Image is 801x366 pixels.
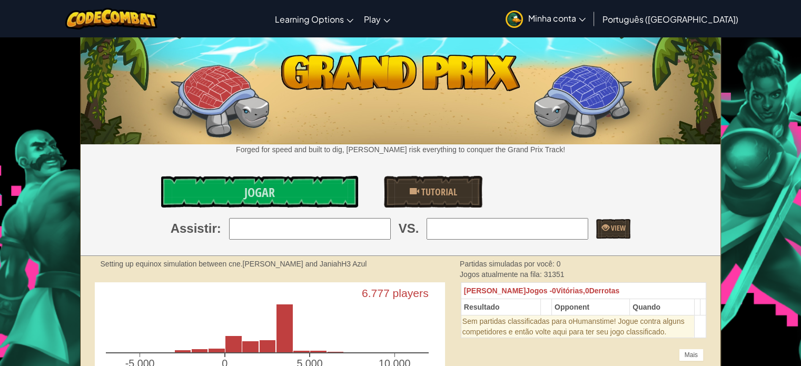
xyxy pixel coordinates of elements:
span: Play [364,14,381,25]
span: Learning Options [275,14,344,25]
span: Jogar [244,184,275,201]
img: avatar [506,11,523,28]
a: Minha conta [500,2,591,35]
span: VS. [399,220,419,238]
span: : [217,220,221,238]
a: Tutorial [384,176,482,207]
span: Português ([GEOGRAPHIC_DATA]) [602,14,738,25]
span: 31351 [544,270,565,279]
span: View [609,223,625,233]
td: Humans [461,315,694,338]
span: Tutorial [419,185,457,199]
text: 6.777 players [363,287,430,300]
img: CodeCombat logo [65,8,157,29]
span: Assistir [171,220,217,238]
span: Minha conta [528,13,586,24]
th: 0 0 [461,282,706,299]
span: time! Jogue contra alguns competidores e então volte aqui para ter seu jogo classificado. [462,317,685,336]
span: Derrotas [589,286,620,295]
a: Learning Options [270,5,359,33]
a: Português ([GEOGRAPHIC_DATA]) [597,5,744,33]
span: 0 [557,260,561,268]
span: Vitórias, [556,286,585,295]
strong: Setting up equinox simulation between cne.[PERSON_NAME] and JaniahH3 Azul [100,260,367,268]
span: [PERSON_NAME] [464,286,526,295]
a: Play [359,5,395,33]
img: Grand Prix [81,33,720,144]
div: Mais [679,349,704,361]
th: Opponent [551,299,629,315]
span: Partidas simuladas por você: [460,260,557,268]
th: Resultado [461,299,540,315]
p: Forged for speed and built to dig, [PERSON_NAME] risk everything to conquer the Grand Prix Track! [81,144,720,155]
th: Quando [630,299,695,315]
span: Jogos - [526,286,552,295]
span: Jogos atualmente na fila: [460,270,544,279]
span: Sem partidas classificadas para o [462,317,572,325]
